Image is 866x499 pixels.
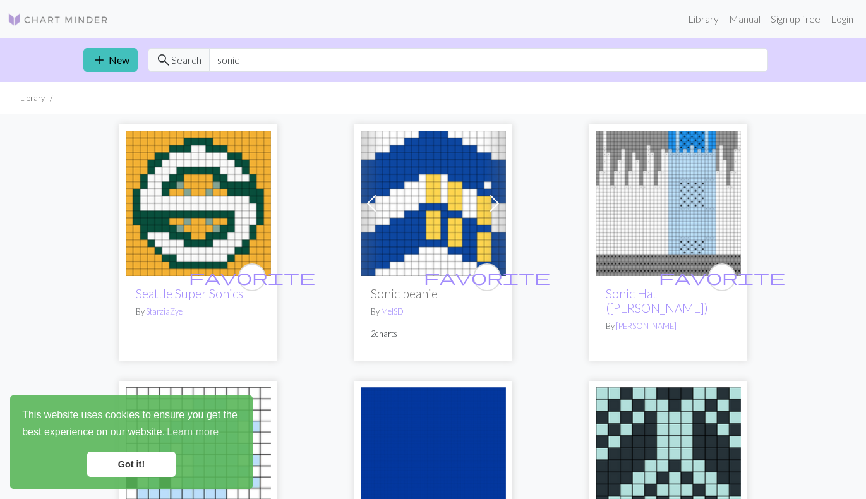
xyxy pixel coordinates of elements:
[683,6,724,32] a: Library
[659,265,785,290] i: favourite
[766,6,826,32] a: Sign up free
[473,263,501,291] button: favourite
[20,92,45,104] li: Library
[361,452,506,464] a: sonic.png
[371,306,496,318] p: By
[10,395,253,489] div: cookieconsent
[361,131,506,276] img: Sonic beanie
[8,12,109,27] img: Logo
[616,321,677,331] a: [PERSON_NAME]
[87,452,176,477] a: dismiss cookie message
[371,328,496,340] p: 2 charts
[659,267,785,287] span: favorite
[238,263,266,291] button: favourite
[126,131,271,276] img: Seattle Super Sonics
[596,131,741,276] img: Sonic Hat (Danny)
[189,267,315,287] span: favorite
[22,407,241,442] span: This website uses cookies to ensure you get the best experience on our website.
[596,196,741,208] a: Sonic Hat (Danny)
[156,51,171,69] span: search
[606,286,708,315] a: Sonic Hat ([PERSON_NAME])
[424,267,550,287] span: favorite
[126,196,271,208] a: Seattle Super Sonics
[708,263,736,291] button: favourite
[826,6,858,32] a: Login
[136,306,261,318] p: By
[171,52,201,68] span: Search
[189,265,315,290] i: favourite
[136,286,243,301] a: Seattle Super Sonics
[165,423,220,442] a: learn more about cookies
[146,306,183,316] a: StarziaZye
[596,452,741,464] a: Sonic cowl
[371,286,496,301] h2: Sonic beanie
[83,48,138,72] a: New
[424,265,550,290] i: favourite
[606,320,731,332] p: By
[92,51,107,69] span: add
[381,306,404,316] a: MelSD
[724,6,766,32] a: Manual
[361,196,506,208] a: Sonic beanie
